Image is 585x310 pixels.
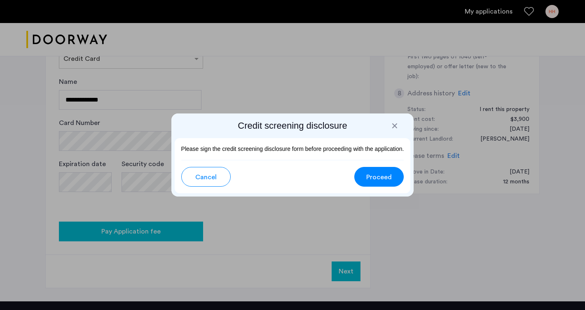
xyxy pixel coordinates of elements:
button: button [354,167,404,187]
button: button [181,167,231,187]
p: Please sign the credit screening disclosure form before proceeding with the application. [181,145,404,153]
span: Cancel [195,172,217,182]
span: Proceed [366,172,392,182]
h2: Credit screening disclosure [175,120,411,132]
